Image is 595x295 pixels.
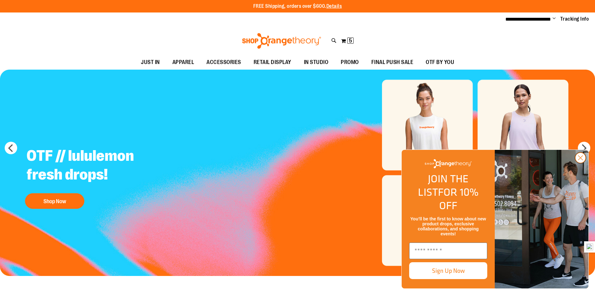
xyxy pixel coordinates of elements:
[560,16,589,22] a: Tracking Info
[25,193,84,209] button: Shop Now
[335,55,365,70] a: PROMO
[409,243,487,259] input: Enter email
[200,55,247,70] a: ACCESSORIES
[495,150,588,288] img: Shop Orangtheory
[341,55,359,69] span: PROMO
[253,3,342,10] p: FREE Shipping, orders over $600.
[575,152,586,164] button: Close dialog
[419,55,460,70] a: OTF BY YOU
[553,16,556,22] button: Account menu
[206,55,241,69] span: ACCESSORIES
[365,55,420,70] a: FINAL PUSH SALE
[438,184,478,213] span: FOR 10% OFF
[304,55,329,69] span: IN STUDIO
[22,142,177,190] h2: OTF // lululemon fresh drops!
[418,171,469,200] span: JOIN THE LIST
[241,33,322,49] img: Shop Orangetheory
[371,55,414,69] span: FINAL PUSH SALE
[298,55,335,70] a: IN STUDIO
[578,142,590,154] button: next
[247,55,298,70] a: RETAIL DISPLAY
[426,55,454,69] span: OTF BY YOU
[141,55,160,69] span: JUST IN
[349,37,352,44] span: 5
[22,142,177,212] a: OTF // lululemon fresh drops! Shop Now
[395,143,595,295] div: FLYOUT Form
[425,159,472,168] img: Shop Orangetheory
[172,55,194,69] span: APPAREL
[166,55,201,70] a: APPAREL
[326,3,342,9] a: Details
[5,142,17,154] button: prev
[410,216,486,236] span: You’ll be the first to know about new product drops, exclusive collaborations, and shopping events!
[135,55,166,70] a: JUST IN
[409,262,487,279] button: Sign Up Now
[254,55,291,69] span: RETAIL DISPLAY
